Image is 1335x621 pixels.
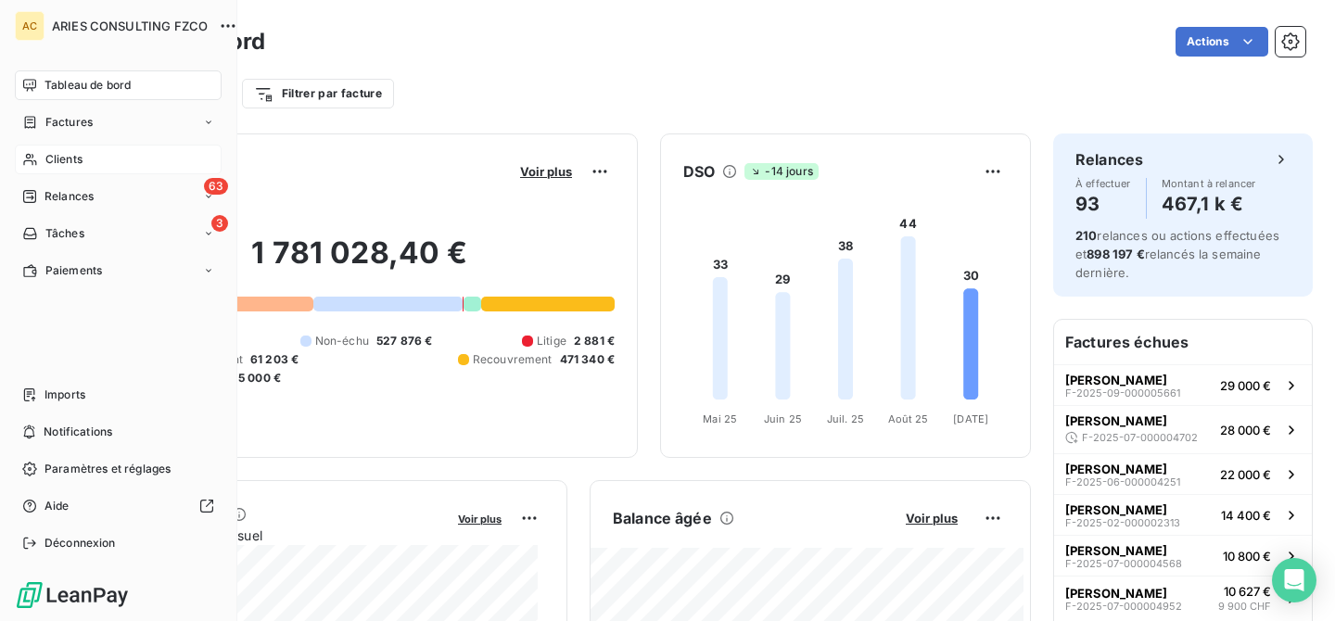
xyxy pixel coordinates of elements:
span: 10 627 € [1224,584,1271,599]
tspan: Mai 25 [703,412,737,425]
span: -14 jours [744,163,818,180]
span: Déconnexion [44,535,116,551]
button: Filtrer par facture [242,79,394,108]
h6: Factures échues [1054,320,1312,364]
span: Voir plus [906,511,958,526]
button: Voir plus [452,510,507,526]
a: Aide [15,491,222,521]
span: Clients [45,151,83,168]
h4: 93 [1075,189,1131,219]
span: Paramètres et réglages [44,461,171,477]
span: F-2025-07-000004568 [1065,558,1182,569]
span: [PERSON_NAME] [1065,462,1167,476]
h6: Balance âgée [613,507,712,529]
button: [PERSON_NAME]F-2025-07-00000495210 627 €9 900 CHF [1054,576,1312,621]
span: Voir plus [520,164,572,179]
span: Aide [44,498,70,514]
span: 14 400 € [1221,508,1271,523]
img: Logo LeanPay [15,580,130,610]
span: 527 876 € [376,333,432,349]
span: À effectuer [1075,178,1131,189]
span: Recouvrement [473,351,553,368]
button: [PERSON_NAME]F-2025-07-00000470228 000 € [1054,405,1312,453]
button: Actions [1176,27,1268,57]
span: 29 000 € [1220,378,1271,393]
span: Relances [44,188,94,205]
span: [PERSON_NAME] [1065,373,1167,387]
span: relances ou actions effectuées et relancés la semaine dernière. [1075,228,1279,280]
h4: 467,1 k € [1162,189,1256,219]
span: F-2025-07-000004952 [1065,601,1182,612]
span: 898 197 € [1087,247,1144,261]
span: F-2025-07-000004702 [1082,432,1198,443]
span: F-2025-06-000004251 [1065,476,1180,488]
tspan: [DATE] [953,412,988,425]
span: 2 881 € [574,333,615,349]
span: 3 [211,215,228,232]
h6: DSO [683,160,715,183]
button: [PERSON_NAME]F-2025-09-00000566129 000 € [1054,364,1312,405]
button: Voir plus [515,163,578,180]
span: 9 900 CHF [1218,599,1271,615]
span: Litige [537,333,566,349]
h2: 1 781 028,40 € [105,234,615,290]
tspan: Juin 25 [764,412,802,425]
span: 63 [204,178,228,195]
span: 28 000 € [1220,423,1271,437]
span: Chiffre d'affaires mensuel [105,526,445,545]
span: F-2025-02-000002313 [1065,517,1180,528]
span: Imports [44,387,85,403]
h6: Relances [1075,148,1143,171]
tspan: Juil. 25 [827,412,864,425]
span: ARIES CONSULTING FZCO [52,19,208,33]
span: Factures [45,114,93,131]
span: 471 340 € [560,351,615,368]
span: Paiements [45,262,102,279]
span: Tableau de bord [44,77,131,94]
button: [PERSON_NAME]F-2025-02-00000231314 400 € [1054,494,1312,535]
span: Montant à relancer [1162,178,1256,189]
span: 10 800 € [1223,549,1271,564]
button: [PERSON_NAME]F-2025-06-00000425122 000 € [1054,453,1312,494]
span: [PERSON_NAME] [1065,502,1167,517]
span: F-2025-09-000005661 [1065,387,1180,399]
span: 210 [1075,228,1097,243]
span: Notifications [44,424,112,440]
tspan: Août 25 [888,412,929,425]
span: [PERSON_NAME] [1065,543,1167,558]
span: [PERSON_NAME] [1065,586,1167,601]
span: 22 000 € [1220,467,1271,482]
span: Non-échu [315,333,369,349]
span: 61 203 € [250,351,299,368]
span: Voir plus [458,513,502,526]
span: [PERSON_NAME] [1065,413,1167,428]
div: Open Intercom Messenger [1272,558,1316,602]
span: -5 000 € [233,370,281,387]
button: Voir plus [900,510,963,526]
button: [PERSON_NAME]F-2025-07-00000456810 800 € [1054,535,1312,576]
span: Tâches [45,225,84,242]
div: AC [15,11,44,41]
